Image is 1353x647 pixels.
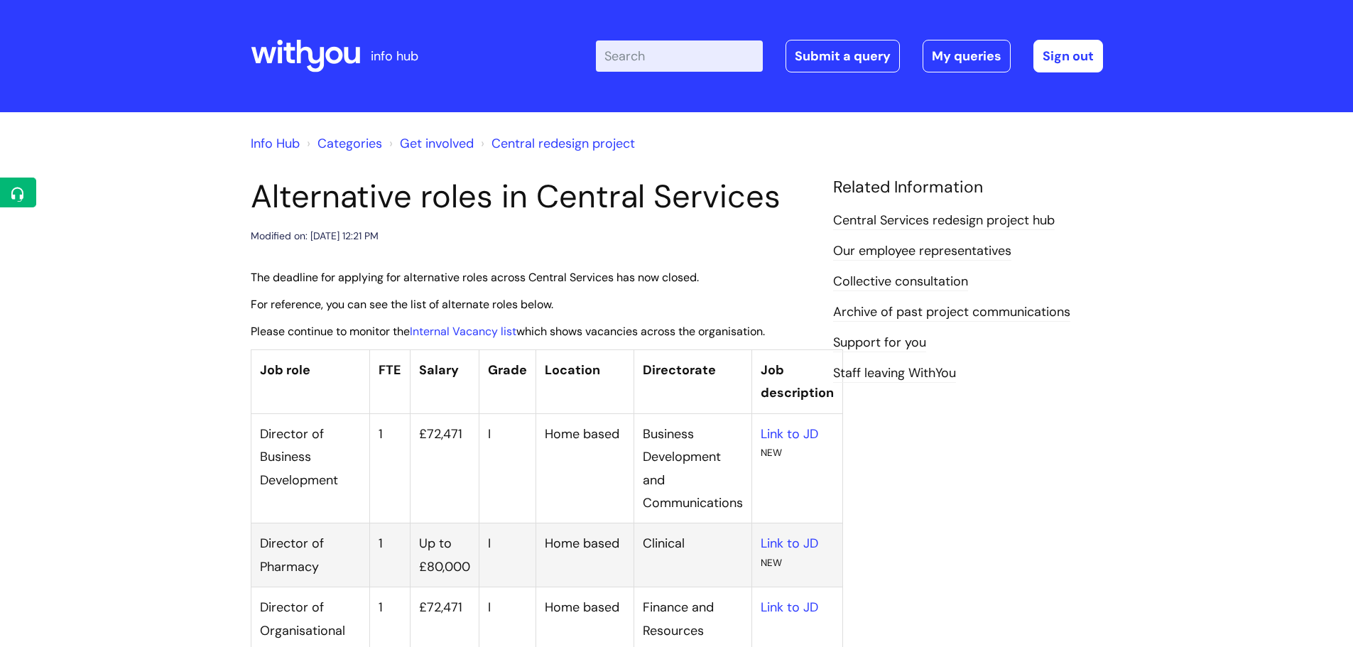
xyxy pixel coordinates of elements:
[833,364,956,383] a: Staff leaving WithYou
[833,303,1070,322] a: Archive of past project communications
[410,413,479,523] td: £72,471
[761,447,782,459] sup: NEW
[303,132,382,155] li: Solution home
[833,212,1055,230] a: Central Services redesign project hub
[923,40,1011,72] a: My queries
[1033,40,1103,72] a: Sign out
[833,242,1011,261] a: Our employee representatives
[369,523,410,587] td: 1
[251,324,765,339] span: Please continue to monitor the which shows vacancies across the organisation.
[251,227,379,245] div: Modified on: [DATE] 12:21 PM
[400,135,474,152] a: Get involved
[479,523,536,587] td: I
[596,40,763,72] input: Search
[251,350,369,414] th: Job role
[251,178,812,216] h1: Alternative roles in Central Services
[761,599,818,616] a: Link to JD
[371,45,418,67] p: info hub
[536,523,634,587] td: Home based
[479,350,536,414] th: Grade
[833,273,968,291] a: Collective consultation
[491,135,635,152] a: Central redesign project
[410,350,479,414] th: Salary
[369,350,410,414] th: FTE
[410,523,479,587] td: Up to £80,000
[251,413,369,523] td: Director of Business Development
[634,413,751,523] td: Business Development and Communications
[833,334,926,352] a: Support for you
[786,40,900,72] a: Submit a query
[251,297,553,312] span: For reference, you can see the list of alternate roles below.
[479,413,536,523] td: I
[410,324,516,339] a: Internal Vacancy list
[751,350,842,414] th: Job description
[251,270,699,285] span: The deadline for applying for alternative roles across Central Services has now closed.
[386,132,474,155] li: Get involved
[761,425,818,442] a: Link to JD
[761,557,782,569] sup: NEW
[536,350,634,414] th: Location
[596,40,1103,72] div: | -
[317,135,382,152] a: Categories
[536,413,634,523] td: Home based
[251,135,300,152] a: Info Hub
[477,132,635,155] li: Central redesign project
[369,413,410,523] td: 1
[761,535,818,552] a: Link to JD
[634,523,751,587] td: Clinical
[833,178,1103,197] h4: Related Information
[251,523,369,587] td: Director of Pharmacy
[634,350,751,414] th: Directorate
